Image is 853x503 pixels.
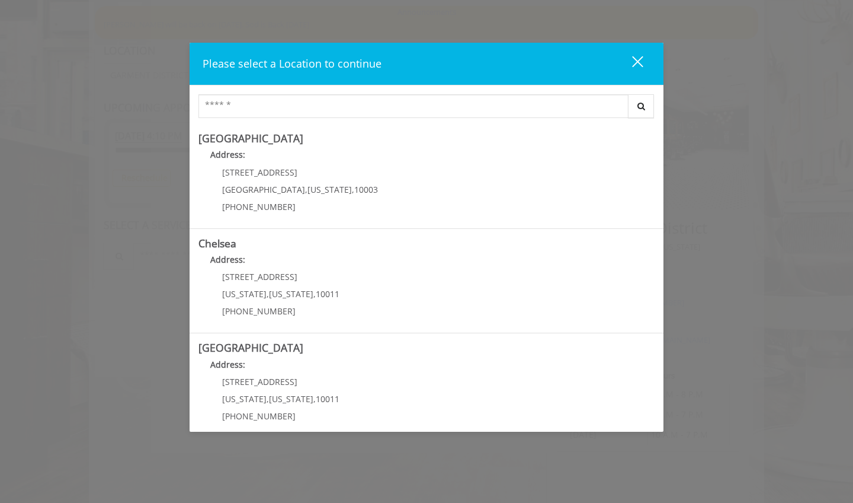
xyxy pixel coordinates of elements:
i: Search button [634,102,648,110]
span: [STREET_ADDRESS] [222,271,297,282]
span: [US_STATE] [269,288,313,300]
b: [GEOGRAPHIC_DATA] [198,131,303,145]
div: close dialog [618,55,642,73]
span: [US_STATE] [269,393,313,405]
span: , [305,184,307,195]
span: [US_STATE] [222,288,267,300]
span: [PHONE_NUMBER] [222,201,296,212]
span: 10011 [316,288,339,300]
b: Chelsea [198,236,236,250]
b: Address: [210,149,245,160]
span: , [313,288,316,300]
span: [GEOGRAPHIC_DATA] [222,184,305,195]
span: [PHONE_NUMBER] [222,410,296,422]
span: [PHONE_NUMBER] [222,305,296,317]
span: , [267,288,269,300]
input: Search Center [198,94,628,118]
b: [GEOGRAPHIC_DATA] [198,340,303,355]
span: [STREET_ADDRESS] [222,376,297,387]
b: Address: [210,254,245,265]
span: [STREET_ADDRESS] [222,167,297,178]
div: Center Select [198,94,655,124]
span: [US_STATE] [307,184,352,195]
span: 10003 [354,184,378,195]
button: close dialog [610,52,650,76]
span: [US_STATE] [222,393,267,405]
span: Please select a Location to continue [203,56,381,71]
span: , [313,393,316,405]
b: Address: [210,359,245,370]
span: 10011 [316,393,339,405]
span: , [352,184,354,195]
span: , [267,393,269,405]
